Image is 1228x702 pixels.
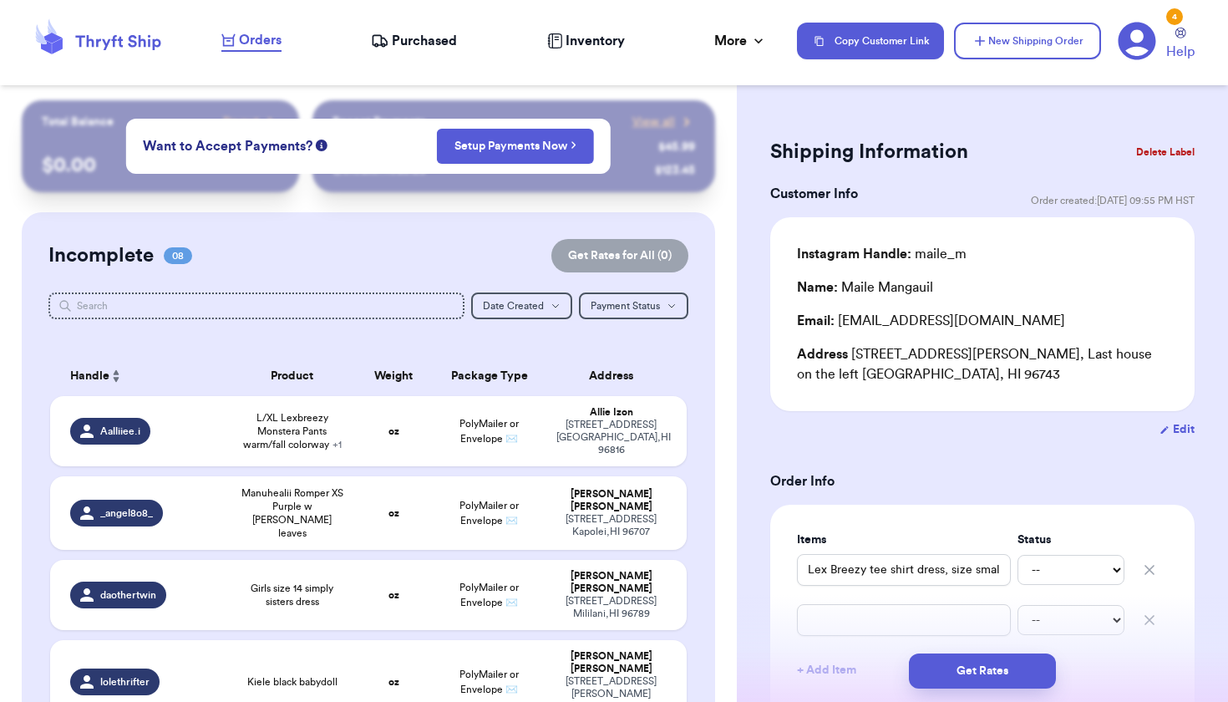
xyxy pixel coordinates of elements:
[42,152,279,179] p: $ 0.00
[229,356,356,396] th: Product
[239,30,282,50] span: Orders
[954,23,1101,59] button: New Shipping Order
[551,239,688,272] button: Get Rates for All (0)
[556,419,666,456] div: [STREET_ADDRESS] [GEOGRAPHIC_DATA] , HI 96816
[239,582,346,608] span: Girls size 14 simply sisters dress
[483,301,544,311] span: Date Created
[471,292,572,319] button: Date Created
[100,588,156,602] span: daothertwin
[797,311,1168,331] div: [EMAIL_ADDRESS][DOMAIN_NAME]
[1129,134,1201,170] button: Delete Label
[591,301,660,311] span: Payment Status
[797,247,911,261] span: Instagram Handle:
[1166,42,1195,62] span: Help
[432,356,546,396] th: Package Type
[1017,532,1124,548] label: Status
[556,570,666,595] div: [PERSON_NAME] [PERSON_NAME]
[770,471,1195,491] h3: Order Info
[632,114,675,130] span: View all
[797,344,1168,384] div: [STREET_ADDRESS][PERSON_NAME], Last house on the left [GEOGRAPHIC_DATA], HI 96743
[109,366,123,386] button: Sort ascending
[797,532,1011,548] label: Items
[221,30,282,52] a: Orders
[579,292,688,319] button: Payment Status
[556,406,666,419] div: Allie Izon
[437,129,595,164] button: Setup Payments Now
[100,506,153,520] span: _angel8o8_
[70,368,109,385] span: Handle
[1118,22,1156,60] a: 4
[143,136,312,156] span: Want to Accept Payments?
[223,114,259,130] span: Payout
[556,595,666,620] div: [STREET_ADDRESS] Mililani , HI 96789
[48,242,154,269] h2: Incomplete
[388,426,399,436] strong: oz
[48,292,464,319] input: Search
[454,138,577,155] a: Setup Payments Now
[546,356,686,396] th: Address
[100,425,140,438] span: Aalliiee.i
[655,162,695,179] div: $ 123.45
[797,244,967,264] div: maile_m
[797,281,838,294] span: Name:
[388,508,399,518] strong: oz
[459,501,519,526] span: PolyMailer or Envelope ✉️
[459,582,519,608] span: PolyMailer or Envelope ✉️
[388,677,399,687] strong: oz
[388,590,399,600] strong: oz
[797,277,933,298] div: Maile Mangauil
[909,654,1056,689] button: Get Rates
[459,419,519,444] span: PolyMailer or Envelope ✉️
[1159,421,1195,438] button: Edit
[556,513,666,538] div: [STREET_ADDRESS] Kapolei , HI 96707
[1166,8,1183,25] div: 4
[100,675,150,689] span: lolethrifter
[239,411,346,451] span: L/XL Lexbreezy Monstera Pants warm/fall colorway
[547,31,625,51] a: Inventory
[1166,28,1195,62] a: Help
[556,488,666,513] div: [PERSON_NAME] [PERSON_NAME]
[223,114,279,130] a: Payout
[332,114,425,130] p: Recent Payments
[42,114,114,130] p: Total Balance
[164,247,192,264] span: 08
[566,31,625,51] span: Inventory
[714,31,767,51] div: More
[459,669,519,694] span: PolyMailer or Envelope ✉️
[356,356,432,396] th: Weight
[332,440,342,450] span: + 1
[556,650,666,675] div: [PERSON_NAME] [PERSON_NAME]
[797,348,848,361] span: Address
[797,314,835,328] span: Email:
[658,139,695,155] div: $ 45.99
[239,486,346,540] span: Manuhealii Romper XS Purple w [PERSON_NAME] leaves
[1031,194,1195,207] span: Order created: [DATE] 09:55 PM HST
[247,675,337,689] span: Kiele black babydoll
[371,31,457,51] a: Purchased
[392,31,457,51] span: Purchased
[770,184,858,204] h3: Customer Info
[797,23,944,59] button: Copy Customer Link
[770,139,968,165] h2: Shipping Information
[632,114,695,130] a: View all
